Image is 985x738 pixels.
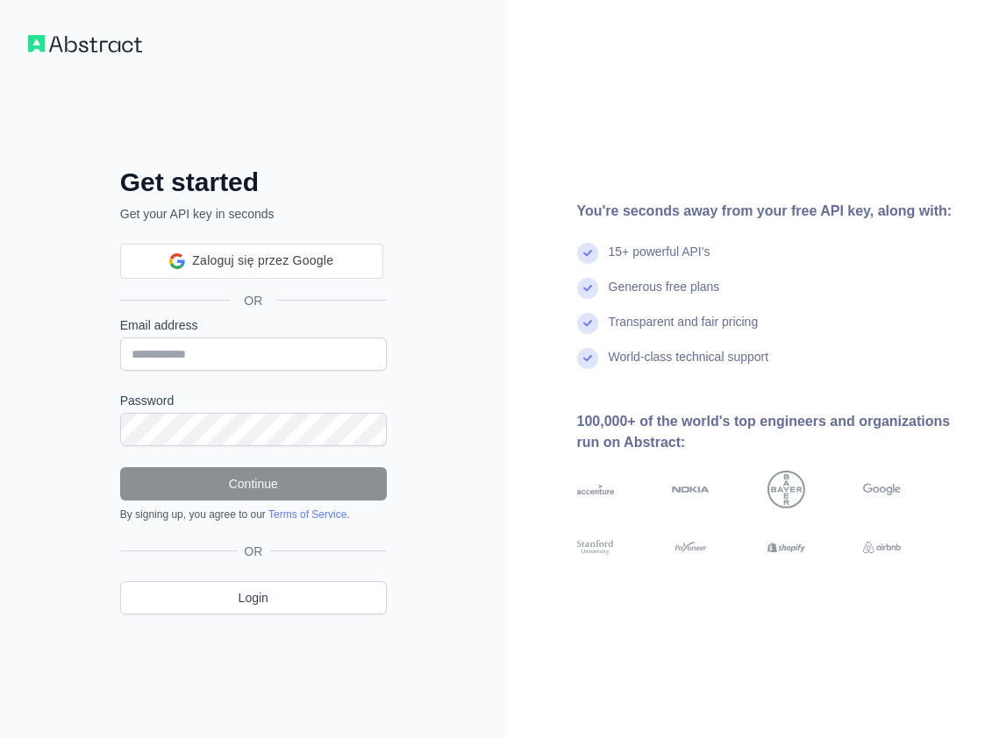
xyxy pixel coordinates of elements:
[120,467,387,500] button: Continue
[577,348,598,369] img: check mark
[120,392,387,409] label: Password
[767,538,805,557] img: shopify
[120,205,387,223] p: Get your API key in seconds
[609,243,710,278] div: 15+ powerful API's
[577,411,958,453] div: 100,000+ of the world's top engineers and organizations run on Abstract:
[237,543,269,560] span: OR
[230,292,276,309] span: OR
[120,167,387,198] h2: Get started
[672,538,710,557] img: payoneer
[609,348,769,383] div: World-class technical support
[577,201,958,222] div: You're seconds away from your free API key, along with:
[609,313,759,348] div: Transparent and fair pricing
[672,471,710,508] img: nokia
[767,471,805,508] img: bayer
[609,278,720,313] div: Generous free plans
[120,507,387,522] div: By signing up, you agree to our .
[863,538,901,557] img: airbnb
[268,508,346,521] a: Terms of Service
[577,243,598,264] img: check mark
[120,581,387,614] a: Login
[577,313,598,334] img: check mark
[863,471,901,508] img: google
[577,538,615,557] img: stanford university
[120,316,387,334] label: Email address
[577,278,598,299] img: check mark
[192,252,333,270] span: Zaloguj się przez Google
[120,244,383,279] div: Zaloguj się przez Google
[28,35,142,53] img: Workflow
[577,471,615,508] img: accenture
